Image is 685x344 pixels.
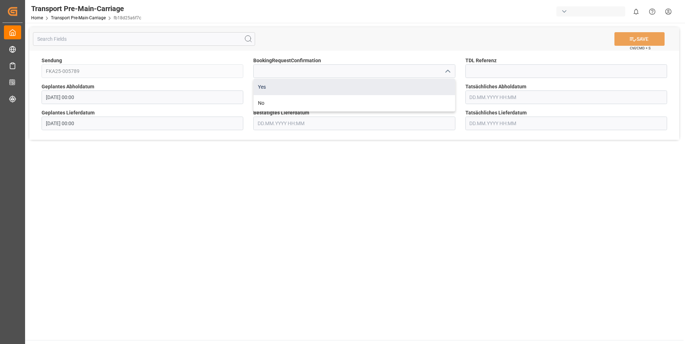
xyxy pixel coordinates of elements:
[465,83,526,90] span: Tatsächliches Abholdatum
[31,15,43,20] a: Home
[465,109,527,117] span: Tatsächliches Lieferdatum
[51,15,106,20] a: Transport Pre-Main-Carriage
[42,109,95,117] span: Geplantes Lieferdatum
[254,95,455,111] div: No
[253,57,321,64] span: BookingRequestConfirmation
[254,79,455,95] div: Yes
[42,83,94,90] span: Geplantes Abholdatum
[630,45,651,51] span: Ctrl/CMD + S
[31,3,141,14] div: Transport Pre-Main-Carriage
[253,117,455,130] input: DD.MM.YYYY HH:MM
[33,32,255,46] input: Search Fields
[465,57,497,64] span: TDL Referenz
[628,4,644,20] button: show 0 new notifications
[42,117,243,130] input: DD.MM.YYYY HH:MM
[42,90,243,104] input: DD.MM.YYYY HH:MM
[644,4,660,20] button: Help Center
[465,90,667,104] input: DD.MM.YYYY HH:MM
[42,57,62,64] span: Sendung
[253,109,309,117] span: Bestätigtes Lieferdatum
[442,66,452,77] button: close menu
[614,32,665,46] button: SAVE
[465,117,667,130] input: DD.MM.YYYY HH:MM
